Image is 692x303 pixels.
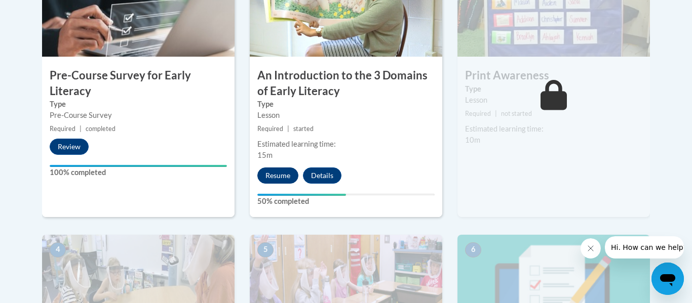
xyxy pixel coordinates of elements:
span: | [80,125,82,133]
div: Lesson [465,95,642,106]
div: Your progress [257,194,346,196]
span: 15m [257,151,273,159]
label: Type [465,83,642,95]
span: 5 [257,242,274,257]
iframe: Message from company [605,236,684,258]
h3: An Introduction to the 3 Domains of Early Literacy [250,68,442,99]
label: Type [50,99,227,110]
button: Details [303,167,341,184]
span: Required [50,125,75,133]
label: Type [257,99,435,110]
span: | [287,125,289,133]
span: 4 [50,242,66,257]
span: | [495,110,497,117]
span: 10m [465,136,480,144]
div: Lesson [257,110,435,121]
iframe: Button to launch messaging window [651,263,684,295]
iframe: Close message [581,238,601,258]
button: Review [50,139,89,155]
span: Required [465,110,491,117]
span: started [293,125,314,133]
span: completed [86,125,116,133]
label: 50% completed [257,196,435,207]
span: Required [257,125,283,133]
div: Your progress [50,165,227,167]
h3: Print Awareness [457,68,650,83]
div: Estimated learning time: [465,123,642,135]
span: 6 [465,242,481,257]
span: Hi. How can we help? [6,7,82,15]
button: Resume [257,167,298,184]
label: 100% completed [50,167,227,178]
div: Pre-Course Survey [50,110,227,121]
h3: Pre-Course Survey for Early Literacy [42,68,235,99]
span: not started [501,110,532,117]
div: Estimated learning time: [257,139,435,150]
